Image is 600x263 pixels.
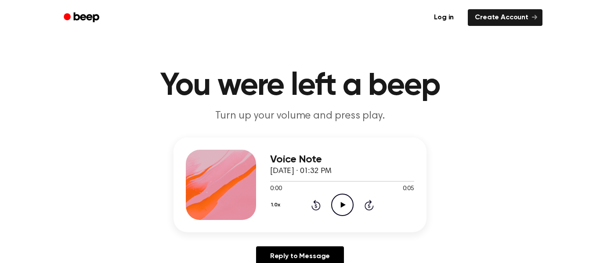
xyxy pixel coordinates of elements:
h3: Voice Note [270,154,414,166]
span: [DATE] · 01:32 PM [270,167,332,175]
a: Create Account [468,9,542,26]
span: 0:05 [403,184,414,194]
span: 0:00 [270,184,282,194]
a: Log in [425,7,463,28]
p: Turn up your volume and press play. [131,109,469,123]
a: Beep [58,9,107,26]
button: 1.0x [270,198,283,213]
h1: You were left a beep [75,70,525,102]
